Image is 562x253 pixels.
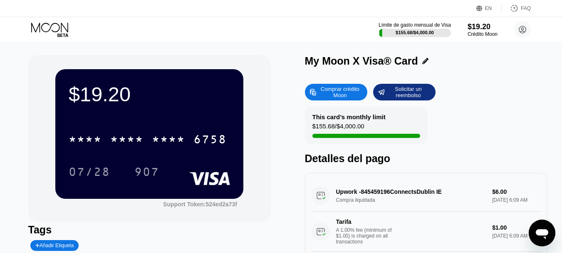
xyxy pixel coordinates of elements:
[312,113,386,120] div: This card’s monthly limit
[476,4,502,13] div: EN
[69,83,230,106] div: $19.20
[30,240,79,251] div: Añadir Etiqueta
[502,4,531,13] div: FAQ
[62,161,116,182] div: 07/28
[492,224,540,231] div: $1.00
[336,218,394,225] div: Tarifa
[28,224,271,236] div: Tags
[468,31,498,37] div: Crédito Moon
[336,227,399,245] div: A 1.00% fee (minimum of $1.00) is charged on all transactions
[305,84,367,100] div: Comprar crédito Moon
[492,233,540,239] div: [DATE] 6:09 AM
[35,243,74,248] div: Añadir Etiqueta
[379,22,451,28] div: Límite de gasto mensual de Visa
[312,123,364,134] div: $155.68 / $4,000.00
[379,22,451,37] div: Límite de gasto mensual de Visa$155.68/$4,000.00
[163,201,237,208] div: Support Token:524ed2a73f
[193,134,227,147] div: 6758
[396,30,434,35] div: $155.68 / $4,000.00
[134,166,159,180] div: 907
[521,5,531,11] div: FAQ
[305,153,547,165] div: Detalles del pago
[305,55,418,67] div: My Moon X Visa® Card
[163,201,237,208] div: Support Token: 524ed2a73f
[468,23,498,31] div: $19.20
[312,212,541,252] div: TarifaA 1.00% fee (minimum of $1.00) is charged on all transactions$1.00[DATE] 6:09 AM
[128,161,166,182] div: 907
[373,84,436,100] div: Solicitar un reembolso
[468,23,498,37] div: $19.20Crédito Moon
[529,220,555,246] iframe: Botón para iniciar la ventana de mensajería
[69,166,110,180] div: 07/28
[385,85,431,99] div: Solicitar un reembolso
[485,5,492,11] div: EN
[317,85,363,99] div: Comprar crédito Moon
